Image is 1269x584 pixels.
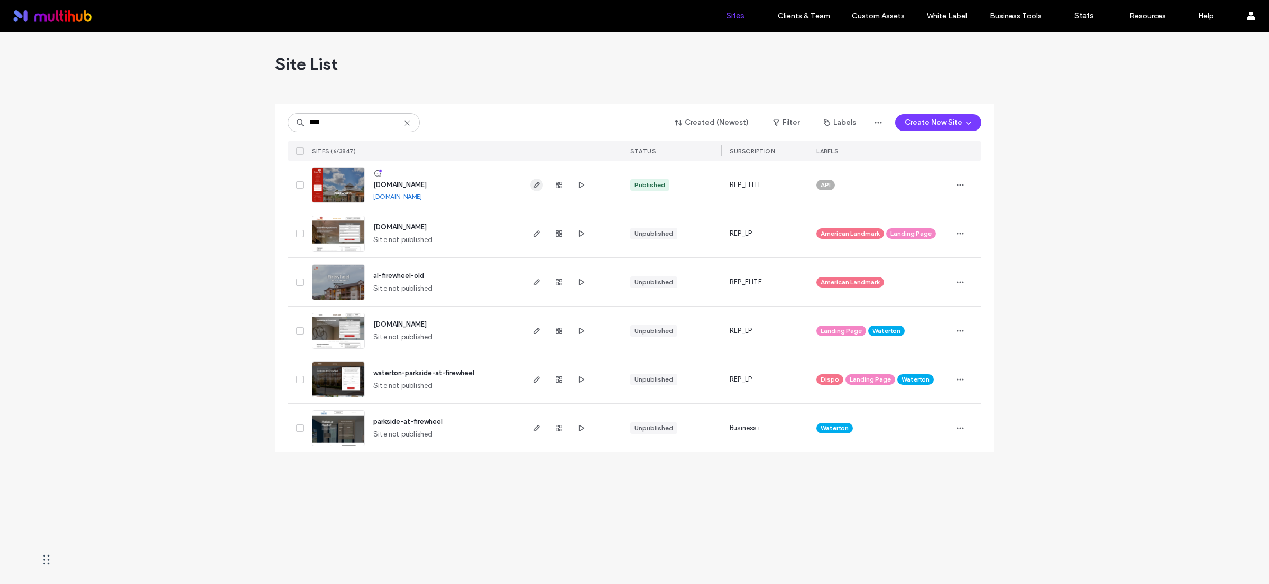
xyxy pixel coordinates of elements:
[872,326,900,336] span: Waterton
[814,114,866,131] button: Labels
[373,418,443,425] a: parkside-at-firewheel
[927,12,967,21] label: White Label
[373,381,433,391] span: Site not published
[373,332,433,342] span: Site not published
[312,147,356,155] span: SITES (6/3847)
[816,147,838,155] span: LABELS
[373,320,427,328] a: [DOMAIN_NAME]
[778,12,830,21] label: Clients & Team
[635,229,673,238] div: Unpublished
[821,423,849,433] span: Waterton
[373,283,433,294] span: Site not published
[730,180,762,190] span: REP_ELITE
[373,223,427,231] a: [DOMAIN_NAME]
[762,114,810,131] button: Filter
[373,272,424,280] a: al-firewheel-old
[730,326,752,336] span: REP_LP
[895,114,981,131] button: Create New Site
[890,229,932,238] span: Landing Page
[635,375,673,384] div: Unpublished
[43,544,50,576] div: Drag
[990,12,1042,21] label: Business Tools
[852,12,905,21] label: Custom Assets
[666,114,758,131] button: Created (Newest)
[821,180,831,190] span: API
[730,147,775,155] span: SUBSCRIPTION
[635,423,673,433] div: Unpublished
[821,229,880,238] span: American Landmark
[727,11,744,21] label: Sites
[373,429,433,440] span: Site not published
[821,277,880,287] span: American Landmark
[635,277,673,287] div: Unpublished
[635,326,673,336] div: Unpublished
[821,375,839,384] span: Dispo
[821,326,862,336] span: Landing Page
[850,375,891,384] span: Landing Page
[730,423,761,433] span: Business+
[1074,11,1094,21] label: Stats
[730,374,752,385] span: REP_LP
[373,181,427,189] a: [DOMAIN_NAME]
[1129,12,1166,21] label: Resources
[1198,12,1214,21] label: Help
[373,192,422,200] a: [DOMAIN_NAME]
[730,228,752,239] span: REP_LP
[373,235,433,245] span: Site not published
[275,53,338,75] span: Site List
[635,180,665,190] div: Published
[24,7,46,17] span: Help
[630,147,656,155] span: STATUS
[373,369,474,377] a: waterton-parkside-at-firewheel
[730,277,762,288] span: REP_ELITE
[902,375,930,384] span: Waterton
